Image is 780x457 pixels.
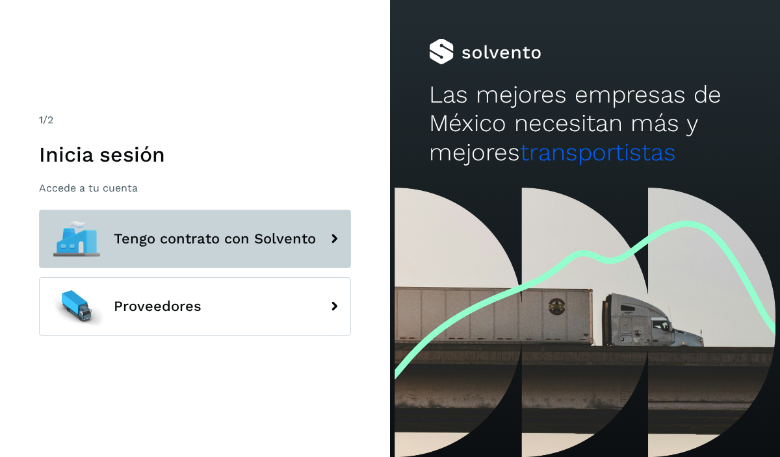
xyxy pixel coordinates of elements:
[39,210,351,268] button: Tengo contrato con Solvento
[39,142,351,167] h1: Inicia sesión
[114,231,316,247] span: Tengo contrato con Solvento
[39,182,351,194] p: Accede a tu cuenta
[39,277,351,336] button: Proveedores
[520,138,676,166] span: transportistas
[39,114,43,126] span: 1
[114,299,201,314] span: Proveedores
[39,112,351,128] div: /2
[429,80,741,167] h2: Las mejores empresas de México necesitan más y mejores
